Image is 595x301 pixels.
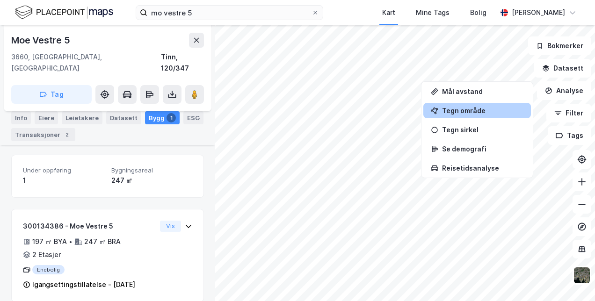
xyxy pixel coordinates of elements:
div: 2 Etasjer [32,249,61,260]
div: Mål avstand [442,87,523,95]
div: 1 [167,113,176,122]
div: 1 [23,175,104,186]
div: 197 ㎡ BYA [32,236,67,247]
div: 3660, [GEOGRAPHIC_DATA], [GEOGRAPHIC_DATA] [11,51,161,74]
div: 2 [62,130,72,139]
iframe: Chat Widget [548,256,595,301]
div: Tinn, 120/347 [161,51,204,74]
div: Tegn område [442,107,523,115]
button: Filter [546,104,591,122]
div: Tegn sirkel [442,126,523,134]
div: Moe Vestre 5 [11,33,72,48]
div: Kart [382,7,395,18]
button: Analyse [537,81,591,100]
div: Bygg [145,111,180,124]
button: Datasett [534,59,591,78]
div: 247 ㎡ BRA [84,236,121,247]
div: [PERSON_NAME] [512,7,565,18]
input: Søk på adresse, matrikkel, gårdeiere, leietakere eller personer [147,6,312,20]
span: Bygningsareal [111,166,192,174]
div: Mine Tags [416,7,450,18]
div: Reisetidsanalyse [442,164,523,172]
div: Datasett [106,111,141,124]
div: • [69,238,73,245]
div: Eiere [35,111,58,124]
div: Leietakere [62,111,102,124]
div: Bolig [470,7,486,18]
div: Info [11,111,31,124]
button: Bokmerker [528,36,591,55]
img: logo.f888ab2527a4732fd821a326f86c7f29.svg [15,4,113,21]
button: Tags [548,126,591,145]
div: ESG [183,111,203,124]
div: Se demografi [442,145,523,153]
span: Under oppføring [23,166,104,174]
button: Tag [11,85,92,104]
button: Vis [160,221,181,232]
div: Transaksjoner [11,128,75,141]
div: Kontrollprogram for chat [548,256,595,301]
div: Igangsettingstillatelse - [DATE] [32,279,135,290]
div: 300134386 - Moe Vestre 5 [23,221,156,232]
div: 247 ㎡ [111,175,192,186]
